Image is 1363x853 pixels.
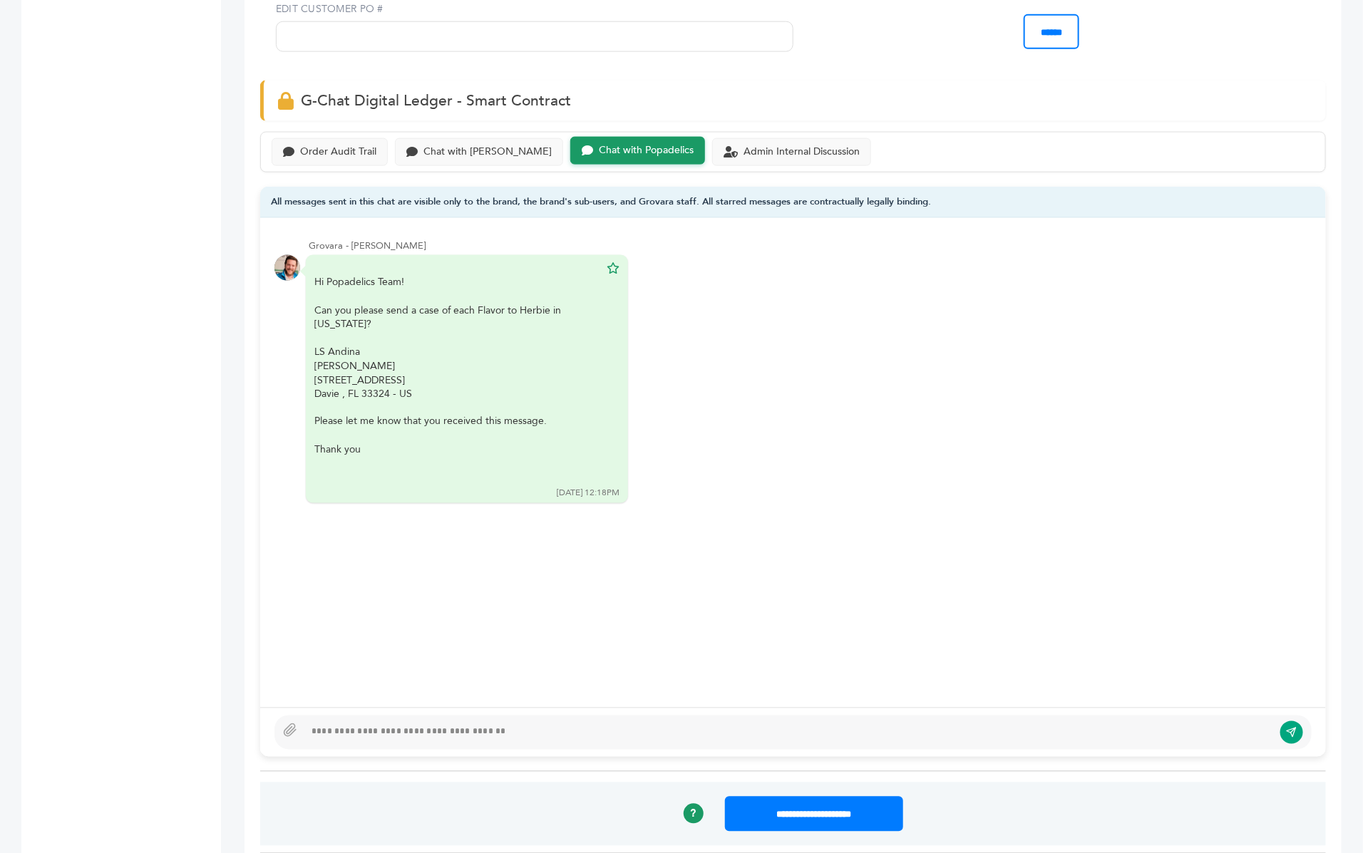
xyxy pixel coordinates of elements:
[314,359,395,373] span: [PERSON_NAME]
[557,487,619,500] div: [DATE] 12:18PM
[314,345,360,358] span: LS Andina
[276,2,793,16] label: EDIT CUSTOMER PO #
[301,91,571,111] span: G-Chat Digital Ledger - Smart Contract
[744,146,860,158] div: Admin Internal Discussion
[314,304,561,331] span: Can you please send a case of each Flavor to Herbie in [US_STATE]?
[684,804,704,824] a: ?
[260,187,1326,219] div: All messages sent in this chat are visible only to the brand, the brand's sub-users, and Grovara ...
[314,443,361,457] span: Thank you
[300,146,376,158] div: Order Audit Trail
[314,373,405,387] span: [STREET_ADDRESS]
[423,146,552,158] div: Chat with [PERSON_NAME]
[314,275,600,485] div: Hi Popadelics Team!
[599,145,694,157] div: Chat with Popadelics
[314,387,412,400] span: Davie , FL 33324 - US
[309,239,1312,252] div: Grovara - [PERSON_NAME]
[314,415,547,428] span: Please let me know that you received this message.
